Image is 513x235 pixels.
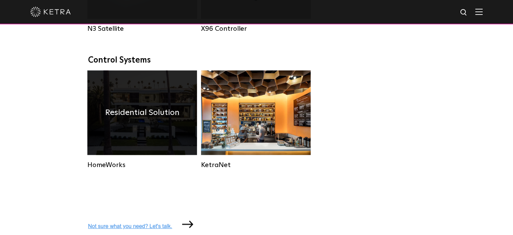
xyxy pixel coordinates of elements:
img: Not sure what you need? Let's talk. [88,220,193,229]
img: search icon [460,8,468,17]
div: Control Systems [88,55,425,65]
div: HomeWorks [87,161,197,169]
div: N3 Satellite [87,25,197,33]
div: X96 Controller [201,25,311,33]
a: KetraNet Legacy System [201,70,311,169]
img: ketra-logo-2019-white [30,7,71,17]
img: Hamburger%20Nav.svg [475,8,483,15]
h4: Residential Solution [105,106,179,119]
a: HomeWorks Residential Solution [87,70,197,169]
div: KetraNet [201,161,311,169]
